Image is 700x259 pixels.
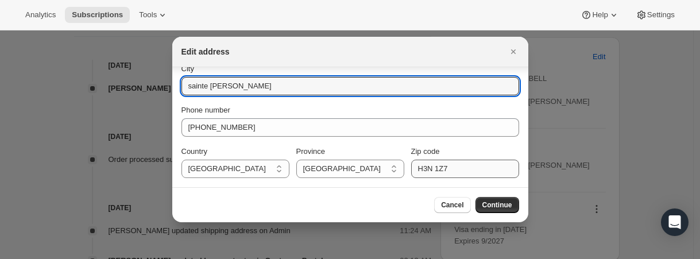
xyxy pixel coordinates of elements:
span: Continue [482,200,512,210]
span: Country [181,147,208,156]
button: Tools [132,7,175,23]
span: Help [592,10,608,20]
span: Subscriptions [72,10,123,20]
span: Analytics [25,10,56,20]
button: Analytics [18,7,63,23]
span: Cancel [441,200,463,210]
span: Settings [647,10,675,20]
div: Open Intercom Messenger [661,208,689,236]
span: Tools [139,10,157,20]
span: City [181,64,194,73]
button: Continue [475,197,519,213]
button: Settings [629,7,682,23]
button: Help [574,7,626,23]
button: Subscriptions [65,7,130,23]
h2: Edit address [181,46,230,57]
span: Phone number [181,106,230,114]
button: Cancel [434,197,470,213]
span: Zip code [411,147,440,156]
button: Close [505,44,521,60]
span: Province [296,147,326,156]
